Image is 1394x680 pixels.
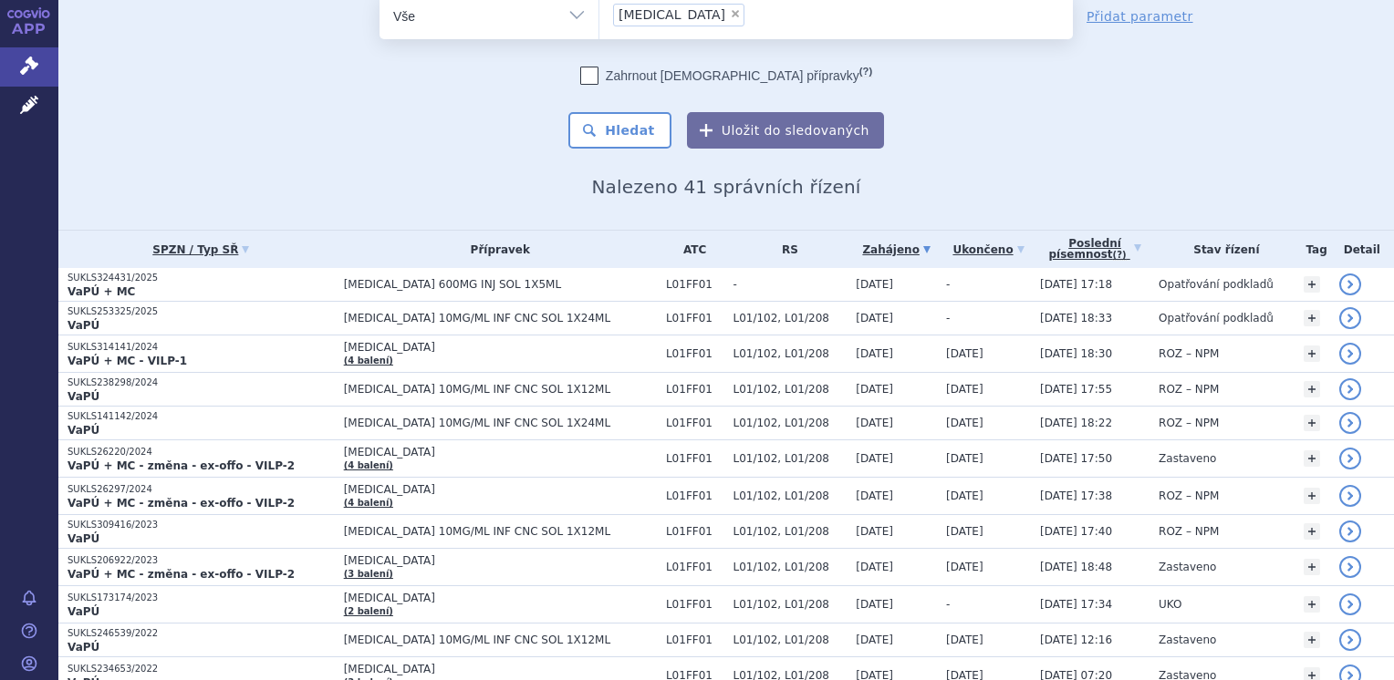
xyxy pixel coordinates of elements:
[344,446,657,458] span: [MEDICAL_DATA]
[1159,278,1274,291] span: Opatřování podkladů
[344,417,657,429] span: [MEDICAL_DATA] 10MG/ML INF CNC SOL 1X24ML
[68,319,99,332] strong: VaPÚ
[1304,310,1320,326] a: +
[68,272,335,284] p: SUKLS324431/2025
[856,237,937,263] a: Zahájeno
[666,525,724,538] span: L01FF01
[68,237,335,263] a: SPZN / Typ SŘ
[68,446,335,458] p: SUKLS26220/2024
[344,312,657,325] span: [MEDICAL_DATA] 10MG/ML INF CNC SOL 1X24ML
[733,634,847,646] span: L01/102, L01/208
[1040,417,1112,429] span: [DATE] 18:22
[68,424,99,437] strong: VaPÚ
[1330,231,1394,268] th: Detail
[344,383,657,396] span: [MEDICAL_DATA] 10MG/ML INF CNC SOL 1X12ML
[946,347,983,360] span: [DATE]
[946,278,950,291] span: -
[946,489,983,502] span: [DATE]
[1295,231,1330,268] th: Tag
[856,278,893,291] span: [DATE]
[344,278,657,291] span: [MEDICAL_DATA] 600MG INJ SOL 1X5ML
[1304,276,1320,293] a: +
[1087,7,1193,26] a: Přidat parametr
[1339,378,1361,400] a: detail
[68,305,335,318] p: SUKLS253325/2025
[1040,278,1112,291] span: [DATE] 17:18
[1304,632,1320,648] a: +
[1040,634,1112,646] span: [DATE] 12:16
[1304,596,1320,613] a: +
[1339,448,1361,469] a: detail
[1040,312,1112,325] span: [DATE] 18:33
[344,569,393,579] a: (3 balení)
[733,452,847,465] span: L01/102, L01/208
[1040,383,1112,396] span: [DATE] 17:55
[666,312,724,325] span: L01FF01
[1304,559,1320,575] a: +
[946,561,983,573] span: [DATE]
[1339,520,1361,542] a: detail
[1040,525,1112,538] span: [DATE] 17:40
[1339,556,1361,578] a: detail
[68,605,99,618] strong: VaPÚ
[344,554,657,567] span: [MEDICAL_DATA]
[1304,345,1320,362] a: +
[1040,347,1112,360] span: [DATE] 18:30
[344,606,393,616] a: (2 balení)
[68,285,135,298] strong: VaPÚ + MC
[856,417,893,429] span: [DATE]
[723,231,847,268] th: RS
[344,483,657,496] span: [MEDICAL_DATA]
[68,592,335,604] p: SUKLS173174/2023
[68,532,99,545] strong: VaPÚ
[1159,452,1216,465] span: Zastaveno
[1159,525,1219,538] span: ROZ – NPM
[68,627,335,640] p: SUKLS246539/2022
[344,355,393,366] a: (4 balení)
[568,112,671,149] button: Hledat
[946,525,983,538] span: [DATE]
[1159,312,1274,325] span: Opatřování podkladů
[946,312,950,325] span: -
[344,663,657,675] span: [MEDICAL_DATA]
[68,519,335,531] p: SUKLS309416/2023
[1339,412,1361,434] a: detail
[733,312,847,325] span: L01/102, L01/208
[68,355,187,367] strong: VaPÚ + MC - VILP-1
[730,8,741,19] span: ×
[1339,307,1361,329] a: detail
[344,525,657,538] span: [MEDICAL_DATA] 10MG/ML INF CNC SOL 1X12ML
[1159,598,1181,611] span: UKO
[1304,381,1320,397] a: +
[68,483,335,496] p: SUKLS26297/2024
[733,525,847,538] span: L01/102, L01/208
[1040,452,1112,465] span: [DATE] 17:50
[946,237,1031,263] a: Ukončeno
[733,417,847,429] span: L01/102, L01/208
[344,460,393,470] a: (4 balení)
[856,634,893,646] span: [DATE]
[733,383,847,396] span: L01/102, L01/208
[733,489,847,502] span: L01/102, L01/208
[666,417,724,429] span: L01FF01
[666,383,724,396] span: L01FF01
[1159,417,1219,429] span: ROZ – NPM
[666,278,724,291] span: L01FF01
[591,176,860,198] span: Nalezeno 41 správních řízení
[856,312,893,325] span: [DATE]
[68,497,295,510] strong: VaPÚ + MC - změna - ex-offo - VILP-2
[1040,598,1112,611] span: [DATE] 17:34
[750,3,760,26] input: [MEDICAL_DATA]
[946,383,983,396] span: [DATE]
[1304,523,1320,540] a: +
[68,641,99,654] strong: VaPÚ
[946,634,983,646] span: [DATE]
[1159,489,1219,502] span: ROZ – NPM
[68,376,335,389] p: SUKLS238298/2024
[1339,629,1361,651] a: detail
[68,410,335,423] p: SUKLS141142/2024
[856,383,893,396] span: [DATE]
[68,459,295,472] strong: VaPÚ + MC - změna - ex-offo - VILP-2
[856,598,893,611] span: [DATE]
[856,452,893,465] span: [DATE]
